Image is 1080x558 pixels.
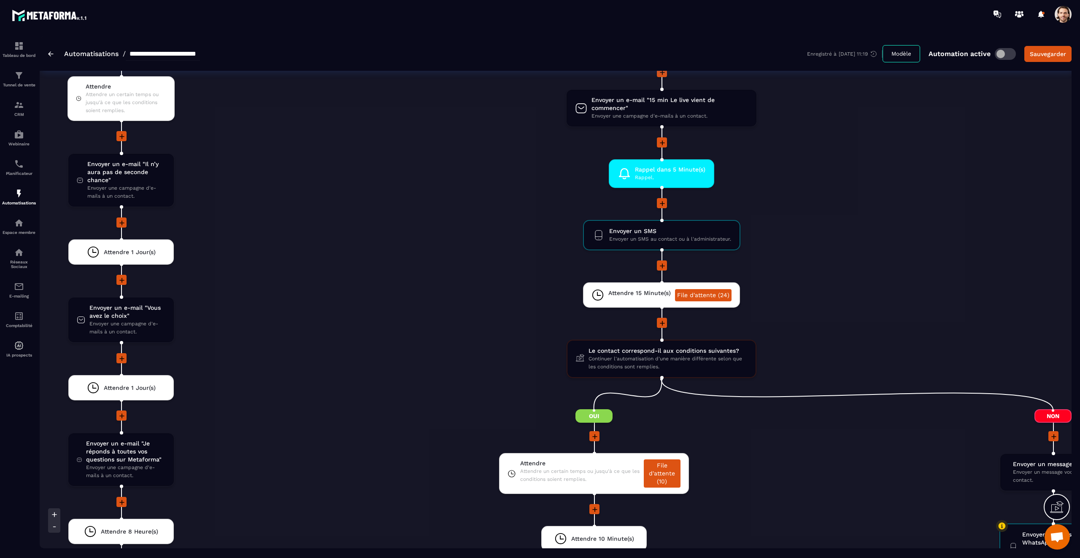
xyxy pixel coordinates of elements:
p: Webinaire [2,142,36,146]
span: Attendre 1 Jour(s) [104,384,156,392]
span: Non [1034,409,1072,423]
img: scheduler [14,159,24,169]
p: Espace membre [2,230,36,235]
span: Attendre 8 Heure(s) [101,528,158,536]
img: automations [14,218,24,228]
a: File d'attente (10) [644,459,680,488]
span: Envoyer une campagne d'e-mails à un contact. [87,184,165,200]
img: formation [14,100,24,110]
p: Comptabilité [2,323,36,328]
div: Sauvegarder [1030,50,1066,58]
span: Oui [575,409,613,423]
span: Envoyer une campagne d'e-mails à un contact. [89,320,165,336]
a: Open chat [1045,524,1070,550]
a: automationsautomationsEspace membre [2,212,36,241]
span: Continuer l'automatisation d'une manière différente selon que les conditions sont remplies. [589,355,747,371]
span: Envoyer un e-mail "15 min Le live vient de commencer" [591,96,748,112]
img: automations [14,129,24,139]
span: Le contact correspond-il aux conditions suivantes? [589,347,747,355]
span: Attendre 1 Jour(s) [104,248,156,256]
img: automations [14,188,24,199]
p: Réseaux Sociaux [2,260,36,269]
img: formation [14,70,24,80]
span: Attendre un certain temps ou jusqu'à ce que les conditions soient remplies. [86,91,166,115]
div: Enregistré à [807,50,883,58]
img: accountant [14,311,24,321]
a: accountantaccountantComptabilité [2,305,36,334]
img: arrow [48,51,54,56]
p: [DATE] 11:19 [839,51,868,57]
p: Planificateur [2,171,36,176]
span: Envoyer une campagne d'e-mails à un contact. [86,464,165,480]
p: CRM [2,112,36,117]
a: automationsautomationsWebinaire [2,123,36,153]
a: Automatisations [64,50,119,58]
img: social-network [14,247,24,258]
a: File d'attente (24) [675,289,732,301]
button: Modèle [883,45,920,62]
span: Envoyer un SMS [609,227,731,235]
span: Rappel dans 5 Minute(s) [635,166,705,174]
a: schedulerschedulerPlanificateur [2,153,36,182]
a: automationsautomationsAutomatisations [2,182,36,212]
span: Attendre [86,83,166,91]
button: Sauvegarder [1024,46,1072,62]
span: Attendre 15 Minute(s) [608,289,671,297]
a: social-networksocial-networkRéseaux Sociaux [2,241,36,275]
a: formationformationTunnel de vente [2,64,36,94]
span: Attendre un certain temps ou jusqu'à ce que les conditions soient remplies. [520,467,640,483]
span: Attendre [520,459,640,467]
p: Tableau de bord [2,53,36,58]
p: IA prospects [2,353,36,357]
a: emailemailE-mailing [2,275,36,305]
p: Tunnel de vente [2,83,36,87]
span: Envoyer un e-mail "Je réponds à toutes vos questions sur Metaforma" [86,440,165,464]
img: automations [14,341,24,351]
p: Automation active [929,50,991,58]
span: Rappel. [635,174,705,182]
span: Envoyer un e-mail "Vous avez le choix" [89,304,165,320]
span: Envoyer un SMS au contact ou à l'administrateur. [609,235,731,243]
span: / [123,50,126,58]
span: Envoyer une campagne d'e-mails à un contact. [591,112,748,120]
img: logo [12,8,88,23]
p: E-mailing [2,294,36,298]
a: formationformationTableau de bord [2,35,36,64]
span: Attendre 10 Minute(s) [571,535,634,543]
img: email [14,282,24,292]
a: formationformationCRM [2,94,36,123]
p: Automatisations [2,201,36,205]
img: formation [14,41,24,51]
span: Envoyer un e-mail "Il n’y aura pas de seconde chance" [87,160,165,184]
